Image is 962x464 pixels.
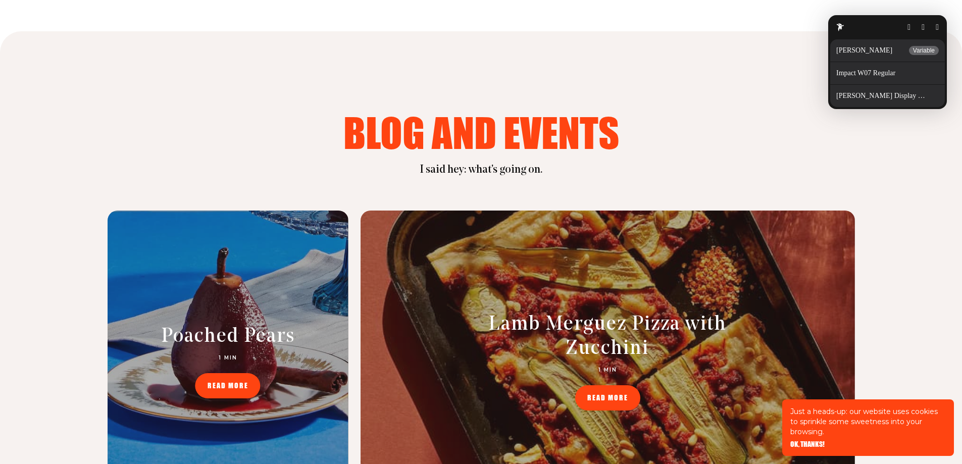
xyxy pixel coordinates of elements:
[138,163,825,178] p: I said hey: what's going on.
[208,382,248,389] span: READ MORE
[587,394,628,401] span: READ MORE
[123,355,332,361] p: 1 MIN
[138,112,825,152] h2: blog and events
[123,325,332,349] h2: Poached Pears
[478,367,737,373] p: 1 MIN
[478,313,737,361] h2: Lamb Merguez Pizza with Zucchini
[790,406,946,437] p: Just a heads-up: our website uses cookies to sprinkle some sweetness into your browsing.
[575,385,640,410] a: READ MORE
[790,441,825,448] span: OK, THANKS!
[195,373,261,398] a: READ MORE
